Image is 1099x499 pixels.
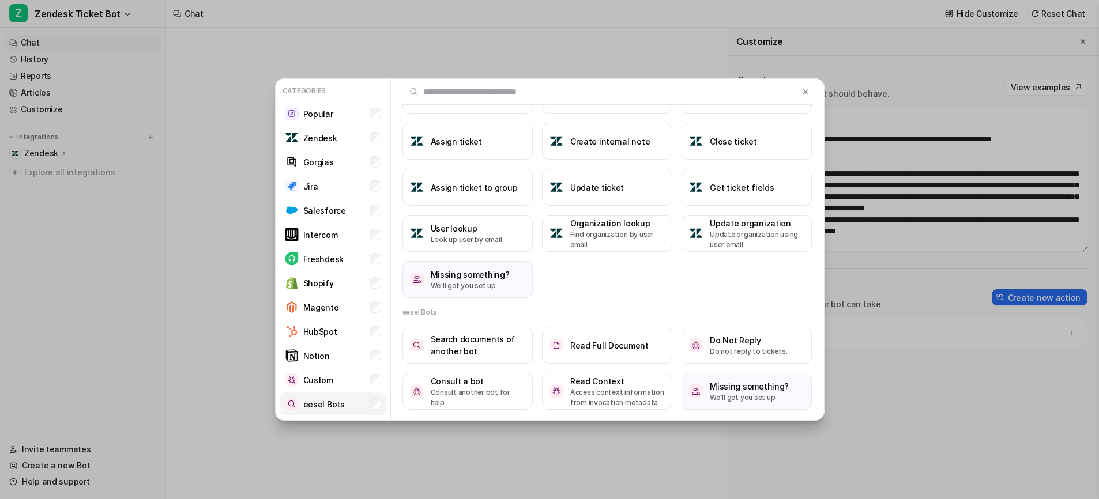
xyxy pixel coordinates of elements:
[689,338,703,351] img: Do Not Reply
[710,380,789,392] h3: Missing something?
[542,123,672,160] button: Create internal noteCreate internal note
[410,180,424,194] img: Assign ticket to group
[570,229,665,250] p: Find organization by user email
[710,392,789,403] p: We'll get you set up
[570,375,665,387] h3: Read Context
[410,226,424,240] img: User lookup
[682,169,812,206] button: Get ticket fieldsGet ticket fields
[410,384,424,398] img: Consult a bot
[431,387,525,408] p: Consult another bot for help
[280,84,386,99] p: Categories
[410,339,424,352] img: Search documents of another bot
[689,134,703,148] img: Close ticket
[431,182,518,194] h3: Assign ticket to group
[431,333,525,357] h3: Search documents of another bot
[570,387,665,408] p: Access context information from invocation metadata
[431,235,502,245] p: Look up user by email
[402,123,533,160] button: Assign ticketAssign ticket
[402,215,533,252] button: User lookupUser lookupLook up user by email
[549,134,563,148] img: Create internal note
[549,180,563,194] img: Update ticket
[303,374,333,386] p: Custom
[402,327,533,364] button: Search documents of another botSearch documents of another bot
[570,217,665,229] h3: Organization lookup
[303,156,334,168] p: Gorgias
[570,182,624,194] h3: Update ticket
[303,108,333,120] p: Popular
[303,301,339,313] p: Magento
[542,169,672,206] button: Update ticketUpdate ticket
[682,327,812,364] button: Do Not ReplyDo Not ReplyDo not reply to tickets.
[710,346,787,357] p: Do not reply to tickets.
[682,123,812,160] button: Close ticketClose ticket
[402,307,438,317] h2: eesel Bots
[570,339,649,351] h3: Read Full Document
[710,135,757,148] h3: Close ticket
[303,205,346,217] p: Salesforce
[303,180,318,192] p: Jira
[570,135,650,148] h3: Create internal note
[303,229,338,241] p: Intercom
[710,217,804,229] h3: Update organization
[410,134,424,148] img: Assign ticket
[402,373,533,410] button: Consult a botConsult a botConsult another bot for help
[303,398,345,410] p: eesel Bots
[549,384,563,398] img: Read Context
[431,135,482,148] h3: Assign ticket
[542,327,672,364] button: Read Full DocumentRead Full Document
[303,132,337,144] p: Zendesk
[410,273,424,286] img: /missing-something
[549,339,563,352] img: Read Full Document
[710,182,774,194] h3: Get ticket fields
[689,180,703,194] img: Get ticket fields
[542,373,672,410] button: Read ContextRead ContextAccess context information from invocation metadata
[303,326,337,338] p: HubSpot
[682,215,812,252] button: Update organizationUpdate organizationUpdate organization using user email
[303,277,334,289] p: Shopify
[689,384,703,398] img: /missing-something
[710,229,804,250] p: Update organization using user email
[431,281,510,291] p: We'll get you set up
[431,269,510,281] h3: Missing something?
[303,350,330,362] p: Notion
[689,226,703,240] img: Update organization
[710,334,787,346] h3: Do Not Reply
[431,375,525,387] h3: Consult a bot
[402,261,533,298] button: /missing-somethingMissing something?We'll get you set up
[431,222,502,235] h3: User lookup
[303,253,344,265] p: Freshdesk
[549,226,563,240] img: Organization lookup
[542,215,672,252] button: Organization lookupOrganization lookupFind organization by user email
[682,373,812,410] button: /missing-somethingMissing something?We'll get you set up
[402,169,533,206] button: Assign ticket to groupAssign ticket to group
